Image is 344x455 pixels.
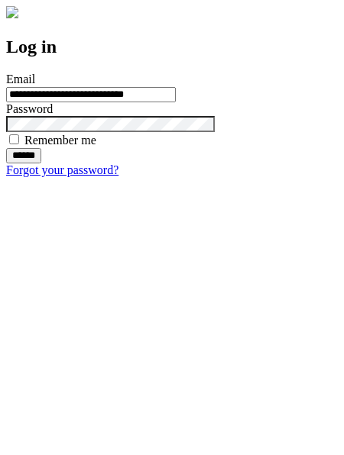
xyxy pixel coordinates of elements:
a: Forgot your password? [6,163,118,176]
h2: Log in [6,37,338,57]
img: logo-4e3dc11c47720685a147b03b5a06dd966a58ff35d612b21f08c02c0306f2b779.png [6,6,18,18]
label: Email [6,73,35,86]
label: Remember me [24,134,96,147]
label: Password [6,102,53,115]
